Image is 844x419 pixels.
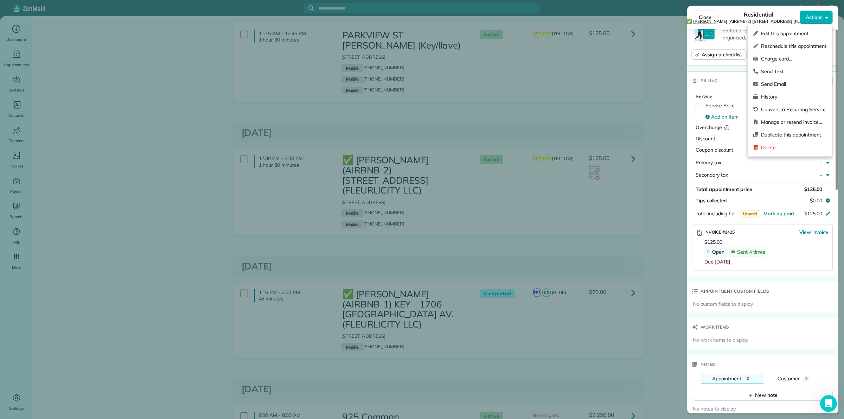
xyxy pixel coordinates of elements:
[701,77,718,84] span: Billing
[699,14,711,21] span: Close
[696,93,712,100] span: Service
[687,19,831,24] span: ✅ [PERSON_NAME] (AIRBNB-2) [STREET_ADDRESS] (FLEURLICITY LLC)
[804,186,822,192] span: $125.00
[696,186,752,192] span: Total appointment price
[763,210,794,217] button: Mark as paid
[744,10,774,19] span: Residential
[761,131,826,138] span: Duplicate this appointment
[820,395,837,412] iframe: Intercom live chat
[778,375,800,382] span: Customer
[747,376,749,381] span: 0
[748,392,778,399] div: New note
[712,375,741,382] span: Appointment
[701,288,769,295] span: Appointment custom fields
[701,361,715,368] span: Notes
[693,336,748,343] span: No work items to display
[761,30,826,37] span: Edit this appointment
[693,196,833,205] button: Tips collected$0.00
[696,210,734,217] span: Total including tip
[704,259,730,265] span: Due [DATE]
[696,159,721,166] span: Primary tax
[693,300,753,307] span: No custom fields to display
[761,106,826,113] span: Convert to Recurring Service
[696,135,715,142] span: Discount
[761,119,826,126] span: Manage or resend invoice…
[804,210,822,217] span: $125.00
[712,249,724,255] span: Open
[761,144,826,151] span: Delete
[806,14,823,21] span: Actions
[820,159,822,166] span: -
[701,324,729,331] span: Work items
[799,229,828,236] button: View invoice
[696,197,727,204] span: Tips collected
[696,147,733,153] span: Coupon discount
[805,376,808,381] span: 3
[810,197,822,204] span: $0.00
[693,406,736,412] span: No notes to display
[693,11,717,24] button: Close
[711,113,738,120] span: Add an item
[723,20,834,41] p: Keep this appointment up to your standards. Stay on top of every detail, keep your cleaners organ...
[696,172,728,178] span: Secondary tax
[704,239,722,245] span: $125.00
[761,43,826,50] span: Reschedule this appointment
[691,49,747,60] button: Assign a checklist
[702,51,742,58] span: Assign a checklist
[820,172,822,178] span: -
[693,390,833,401] button: New note
[761,93,826,100] span: History
[704,229,735,235] span: INVOICE #2425
[741,210,760,217] span: Unpaid
[737,249,766,255] span: Sent 4 times
[761,55,826,62] span: Charge card…
[696,124,756,131] div: Overcharge
[761,68,826,75] span: Send Text
[705,102,735,109] span: Service Price
[761,81,826,88] span: Send Email
[701,111,833,122] button: Add an item
[701,100,833,111] button: Service Price(1x $125.00)$125.00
